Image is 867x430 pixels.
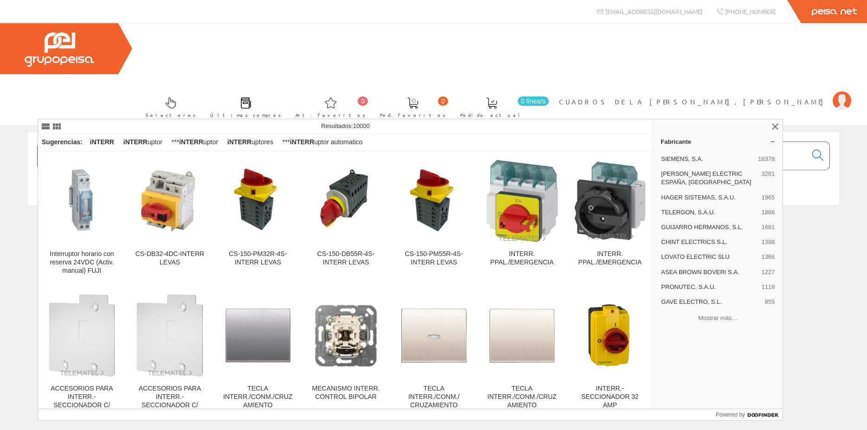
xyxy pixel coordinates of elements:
[309,385,382,401] div: MECANISMO INTERR. CONTROL BIPOLAR
[136,90,200,123] a: Selectores
[353,122,370,129] span: 10000
[398,165,470,237] img: CS-150-PM55R-4S-INTERR LEVAS
[214,152,302,286] a: CS-150-PM32R-4S-INTERR LEVAS CS-150-PM32R-4S-INTERR LEVAS
[438,96,448,106] span: 0
[605,7,702,15] span: [EMAIL_ADDRESS][DOMAIN_NAME]
[486,385,559,410] div: TECLA INTERR./CONM./CRUZAMIENTO
[761,170,775,186] span: 3281
[661,155,754,163] span: SIEMENS, S.A.
[123,138,148,146] strong: iNTERR
[302,152,390,286] a: CS-150-DB55R-4S-INTERR LEVAS CS-150-DB55R-4S-INTERR LEVAS
[758,155,775,163] span: 16378
[309,299,382,372] img: MECANISMO INTERR. CONTROL BIPOLAR
[309,165,382,237] img: CS-150-DB55R-4S-INTERR LEVAS
[222,299,295,372] img: TECLA INTERR./CONM./CRUZAMIENTO
[25,32,94,67] img: Grupo Peisa
[179,138,203,146] strong: iNTERR
[486,250,559,267] div: INTERR. PPAL./EMERGENCIA
[486,299,559,372] img: TECLA INTERR./CONM./CRUZAMIENTO
[559,90,851,98] a: CUADROS DE LA [PERSON_NAME], [PERSON_NAME]
[227,138,251,146] strong: iNTERR
[134,165,206,237] img: CS-DB32-4DC-INTERR LEVAS
[120,134,166,151] div: uptor
[518,96,549,106] span: 0 línea/s
[45,165,118,237] img: Interruptor horario con reserva 24VDC (Activ. manual) FUJI
[559,97,828,106] span: CUADROS DE LA [PERSON_NAME], [PERSON_NAME]
[398,385,470,410] div: TECLA INTERR./CONM./ CRUZAMIENTO
[716,411,745,419] span: Powered by
[661,208,758,217] span: TELERGON, S.A.U.
[358,96,368,106] span: 0
[761,223,775,231] span: 1681
[566,152,654,286] a: INTERR. PPAL./EMERGENCIA INTERR. PPAL./EMERGENCIA
[146,110,196,120] span: Selectores
[134,250,206,267] div: CS-DB32-4DC-INTERR LEVAS
[224,134,277,151] div: uptores
[761,283,775,291] span: 1118
[486,159,559,243] img: INTERR. PPAL./EMERGENCIA
[136,294,203,377] img: ACCESORIOS PARA INTERR.-SECCIONADOR C/ FUSIBLES TIPO REGLETA, CONECTABLE,NH1 INTERR. DE CONT. AUXILI
[380,110,446,120] span: Ped. favoritos
[661,283,758,291] span: PRONUTEC, S.A.U.
[661,193,758,202] span: HAGER SISTEMAS, S.A.U.
[716,409,783,420] a: Powered by
[460,110,523,120] span: Pedido actual
[38,152,126,286] a: Interruptor horario con reserva 24VDC (Activ. manual) FUJI Interruptor horario con reserva 24VDC ...
[661,238,758,246] span: CHINT ELECTRICS S.L.
[574,250,647,267] div: INTERR. PPAL./EMERGENCIA
[761,268,775,276] span: 1227
[390,152,478,286] a: CS-150-PM55R-4S-INTERR LEVAS CS-150-PM55R-4S-INTERR LEVAS
[574,299,647,372] img: INTERR.-SECCIONADOR 32 AMP
[45,250,118,275] div: Interruptor horario con reserva 24VDC (Activ. manual) FUJI
[657,310,779,326] button: Mostrar más…
[38,136,84,149] div: Sugerencias:
[761,208,775,217] span: 1886
[661,268,758,276] span: ASEA BROWN BOVERI S.A.
[661,253,758,261] span: LOVATO ELECTRIC SLU
[201,90,286,123] a: Últimas compras
[661,170,758,186] span: [PERSON_NAME] ELECTRIC ESPAÑA, [GEOGRAPHIC_DATA]
[222,250,295,267] div: CS-150-PM32R-4S-INTERR LEVAS
[478,152,566,286] a: INTERR. PPAL./EMERGENCIA INTERR. PPAL./EMERGENCIA
[761,253,775,261] span: 1366
[661,223,758,231] span: GUIJARRO HERMANOS, S.L.
[290,138,314,146] strong: iNTERR
[653,134,783,149] a: Fabricante
[661,298,761,306] span: GAVE ELECTRO, S.L.
[398,299,470,372] img: TECLA INTERR./CONM./ CRUZAMIENTO
[574,161,647,241] img: INTERR. PPAL./EMERGENCIA
[28,217,839,225] div: © Grupo Peisa
[321,122,370,129] span: Resultados:
[48,294,116,377] img: ACCESORIOS PARA INTERR.-SECCIONADOR C/ FUSIBLES TIPO REGLETA, CONECTABLE,NH1 INTERR. DE CONT. AUXILI
[398,250,470,267] div: CS-150-PM55R-4S-INTERR LEVAS
[90,138,114,146] strong: iNTERR
[309,250,382,267] div: CS-150-DB55R-4S-INTERR LEVAS
[222,165,295,237] img: CS-150-PM32R-4S-INTERR LEVAS
[295,110,366,120] span: Art. favoritos
[222,385,295,410] div: TECLA INTERR./CONM./CRUZAMIENTO
[574,385,647,410] div: INTERR.-SECCIONADOR 32 AMP
[126,152,214,286] a: CS-DB32-4DC-INTERR LEVAS CS-DB32-4DC-INTERR LEVAS
[210,110,281,120] span: Últimas compras
[725,7,776,15] span: [PHONE_NUMBER]
[279,134,366,151] div: *** uptor automatico
[761,193,775,202] span: 1965
[765,298,775,306] span: 855
[761,238,775,246] span: 1398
